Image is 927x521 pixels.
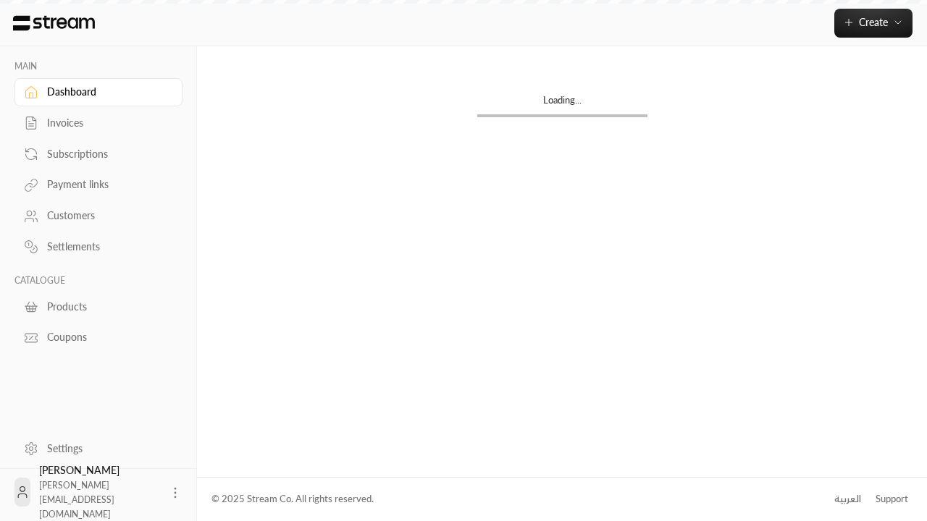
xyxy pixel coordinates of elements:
[47,300,164,314] div: Products
[14,140,183,168] a: Subscriptions
[47,441,164,456] div: Settings
[47,330,164,344] div: Coupons
[12,15,96,31] img: Logo
[47,208,164,223] div: Customers
[47,177,164,192] div: Payment links
[14,434,183,462] a: Settings
[477,93,647,114] div: Loading...
[39,480,114,520] span: [PERSON_NAME][EMAIL_ADDRESS][DOMAIN_NAME]
[47,147,164,161] div: Subscriptions
[47,240,164,254] div: Settlements
[14,202,183,230] a: Customers
[834,492,861,507] div: العربية
[14,109,183,137] a: Invoices
[834,9,913,38] button: Create
[14,78,183,106] a: Dashboard
[14,292,183,321] a: Products
[14,61,183,72] p: MAIN
[47,116,164,130] div: Invoices
[47,85,164,99] div: Dashboard
[14,233,183,261] a: Settlements
[14,323,183,352] a: Coupons
[871,486,913,512] a: Support
[14,275,183,287] p: CATALOGUE
[211,492,374,507] div: © 2025 Stream Co. All rights reserved.
[859,16,888,28] span: Create
[14,171,183,199] a: Payment links
[39,463,159,521] div: [PERSON_NAME]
